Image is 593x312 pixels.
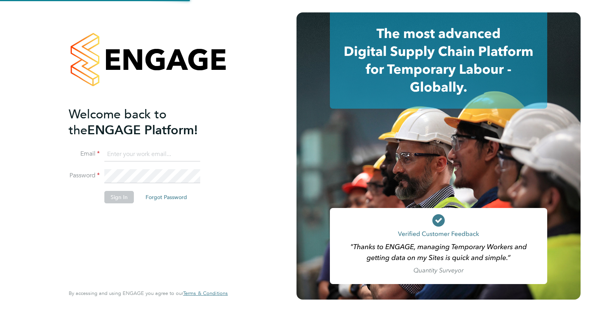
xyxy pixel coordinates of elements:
[69,290,228,296] span: By accessing and using ENGAGE you agree to our
[69,172,100,180] label: Password
[69,106,220,138] h2: ENGAGE Platform!
[104,191,134,203] button: Sign In
[69,150,100,158] label: Email
[139,191,193,203] button: Forgot Password
[104,147,200,161] input: Enter your work email...
[69,107,166,138] span: Welcome back to the
[183,290,228,296] a: Terms & Conditions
